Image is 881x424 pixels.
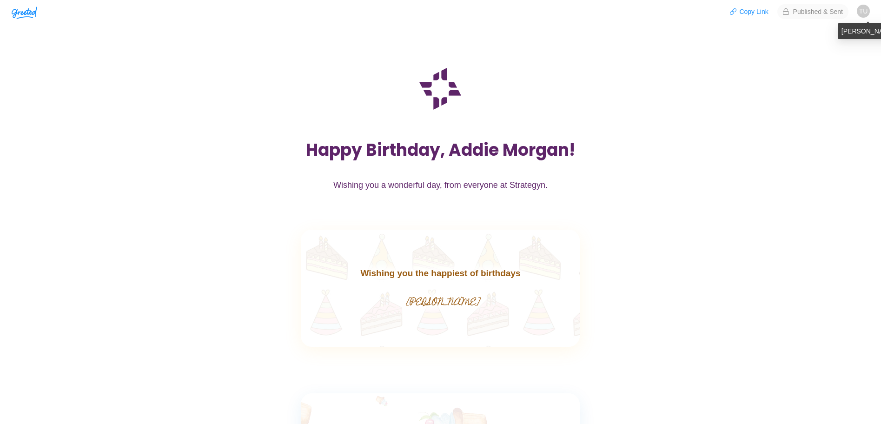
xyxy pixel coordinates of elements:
img: Greeted [12,7,37,19]
button: Copy Link [729,4,768,19]
span: Published & Sent [777,4,848,19]
div: Wishing you a wonderful day, from everyone at Strategyn. [301,179,580,191]
div: Wishing you the happiest of birthdays [301,230,580,347]
img: Greeted [419,68,461,110]
span: TU [859,5,868,18]
span: [PERSON_NAME] [406,294,480,312]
